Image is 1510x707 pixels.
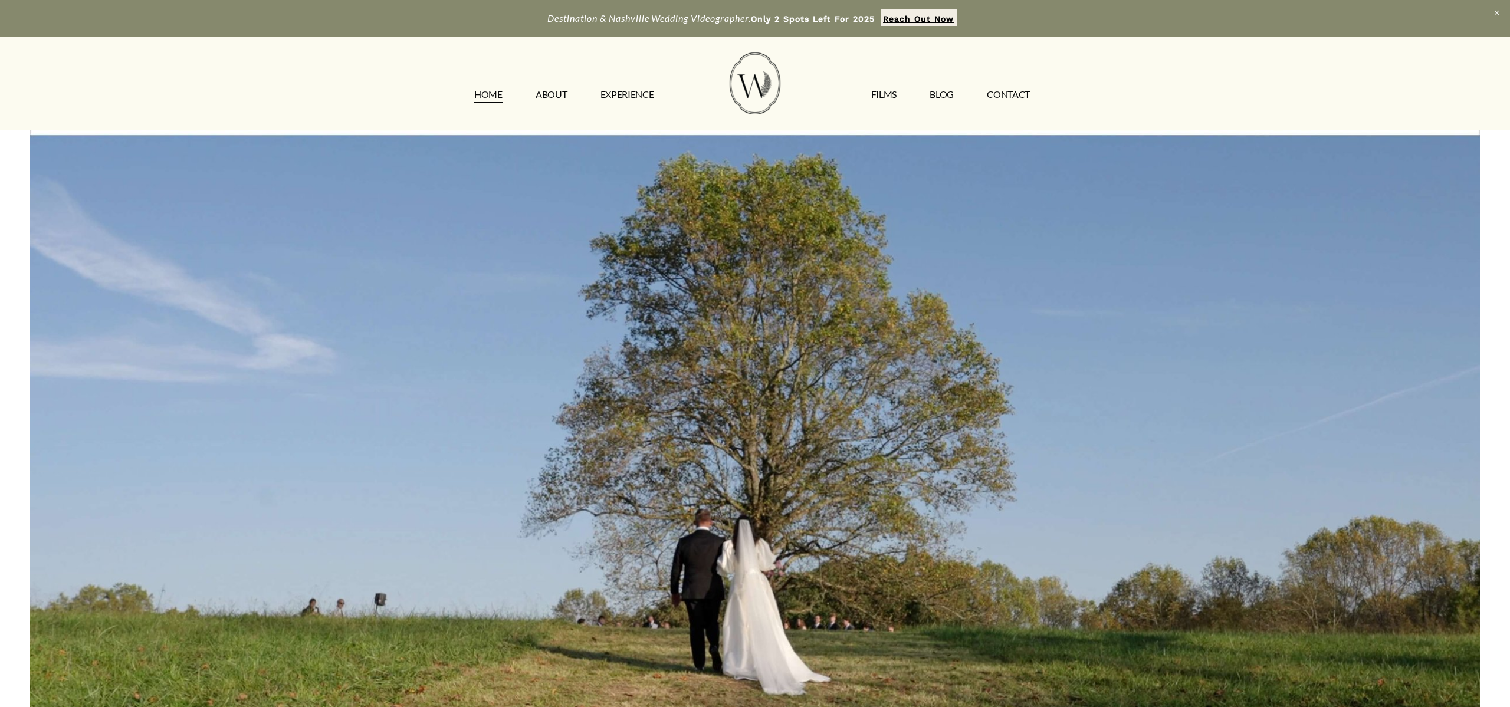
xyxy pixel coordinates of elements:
strong: Reach Out Now [883,14,954,24]
a: CONTACT [987,85,1030,104]
a: HOME [474,85,503,104]
a: FILMS [871,85,897,104]
a: Blog [930,85,954,104]
a: EXPERIENCE [600,85,654,104]
img: Wild Fern Weddings [730,52,780,114]
a: Reach Out Now [881,9,957,26]
a: ABOUT [536,85,567,104]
